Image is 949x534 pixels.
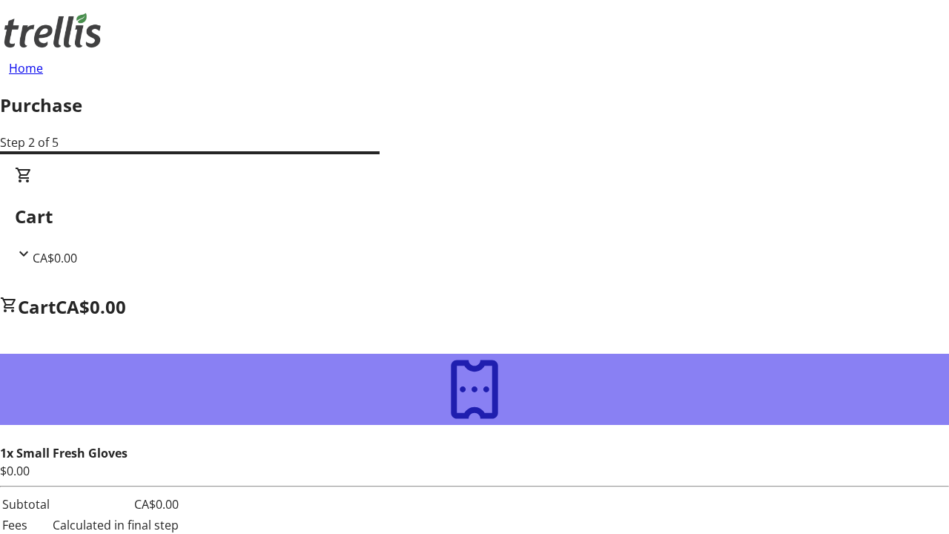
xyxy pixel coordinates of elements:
[15,166,934,267] div: CartCA$0.00
[56,294,126,319] span: CA$0.00
[18,294,56,319] span: Cart
[15,203,934,230] h2: Cart
[52,495,179,514] td: CA$0.00
[33,250,77,266] span: CA$0.00
[1,495,50,514] td: Subtotal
